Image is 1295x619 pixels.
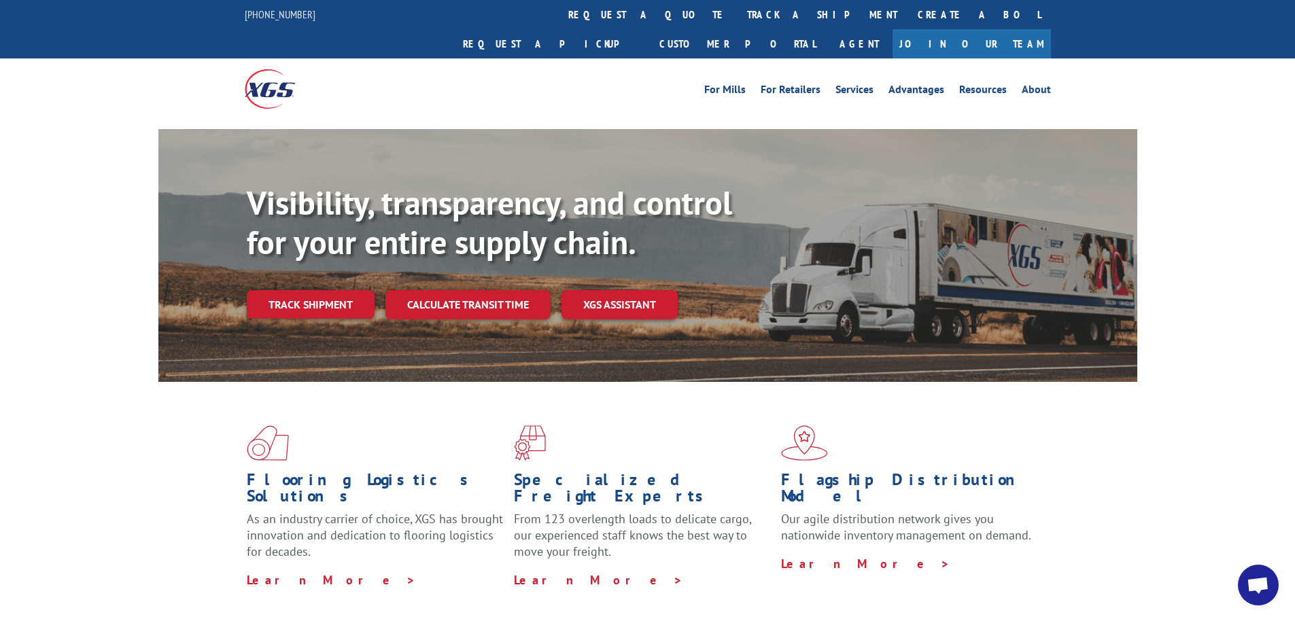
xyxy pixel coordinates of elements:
a: Services [835,84,874,99]
a: Join Our Team [893,29,1051,58]
a: About [1022,84,1051,99]
a: Agent [826,29,893,58]
a: Resources [959,84,1007,99]
img: xgs-icon-focused-on-flooring-red [514,425,546,461]
p: From 123 overlength loads to delicate cargo, our experienced staff knows the best way to move you... [514,511,771,571]
a: [PHONE_NUMBER] [245,7,315,21]
img: xgs-icon-total-supply-chain-intelligence-red [247,425,289,461]
a: Learn More > [781,556,950,571]
a: Request a pickup [453,29,649,58]
span: As an industry carrier of choice, XGS has brought innovation and dedication to flooring logistics... [247,511,503,559]
a: Calculate transit time [385,290,551,319]
img: xgs-icon-flagship-distribution-model-red [781,425,828,461]
h1: Flooring Logistics Solutions [247,472,504,511]
a: Track shipment [247,290,375,319]
a: Learn More > [514,572,683,588]
a: Open chat [1238,565,1279,605]
a: For Retailers [761,84,821,99]
b: Visibility, transparency, and control for your entire supply chain. [247,181,732,263]
a: For Mills [704,84,746,99]
a: Customer Portal [649,29,826,58]
a: Learn More > [247,572,416,588]
span: Our agile distribution network gives you nationwide inventory management on demand. [781,511,1031,543]
h1: Specialized Freight Experts [514,472,771,511]
h1: Flagship Distribution Model [781,472,1038,511]
a: XGS ASSISTANT [562,290,678,319]
a: Advantages [888,84,944,99]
